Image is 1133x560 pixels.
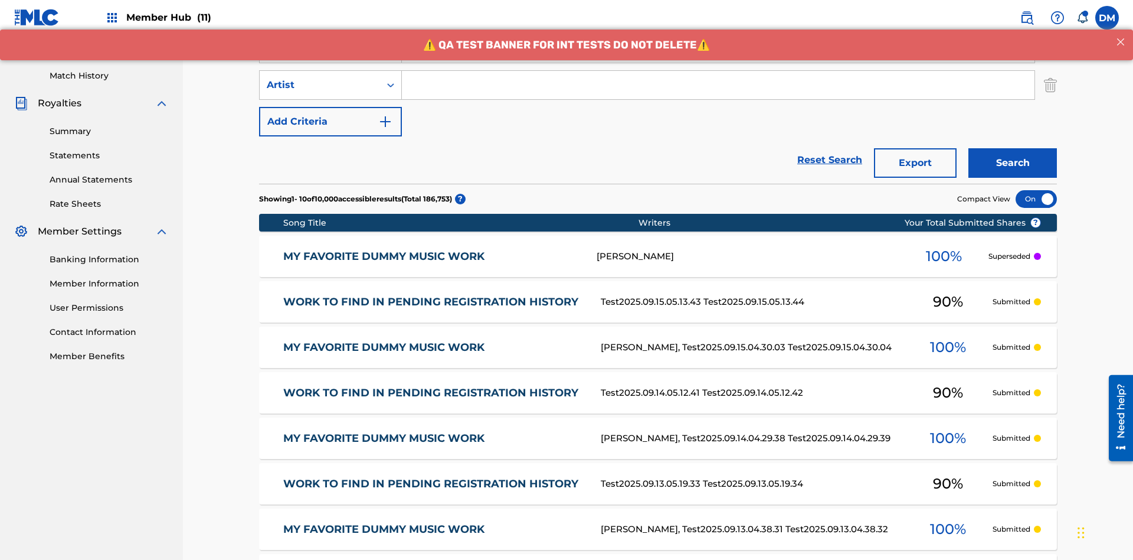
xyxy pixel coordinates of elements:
button: Search [968,148,1057,178]
a: WORK TO FIND IN PENDING REGISTRATION HISTORY [283,477,585,491]
p: Superseded [988,251,1030,262]
p: Submitted [993,433,1030,444]
span: 100 % [930,519,966,540]
p: Submitted [993,388,1030,398]
img: help [1050,11,1065,25]
div: User Menu [1095,6,1119,30]
div: [PERSON_NAME] [597,250,900,263]
p: Submitted [993,297,1030,307]
p: Submitted [993,524,1030,535]
a: WORK TO FIND IN PENDING REGISTRATION HISTORY [283,386,585,400]
div: Song Title [283,217,639,229]
span: 100 % [926,246,962,267]
a: MY FAVORITE DUMMY MUSIC WORK [283,341,585,354]
a: MY FAVORITE DUMMY MUSIC WORK [283,250,581,263]
div: Help [1046,6,1069,30]
div: Artist [267,78,373,92]
span: Member Hub [126,11,211,24]
span: ? [1031,218,1040,227]
img: Top Rightsholders [105,11,119,25]
p: Submitted [993,342,1030,353]
a: Statements [50,149,169,162]
div: Drag [1078,515,1085,551]
span: Your Total Submitted Shares [905,217,1041,229]
div: Test2025.09.14.05.12.41 Test2025.09.14.05.12.42 [601,386,904,400]
span: 90 % [933,473,963,494]
span: 100 % [930,428,966,449]
a: Annual Statements [50,174,169,186]
span: 90 % [933,382,963,403]
a: MY FAVORITE DUMMY MUSIC WORK [283,432,585,445]
div: [PERSON_NAME], Test2025.09.14.04.29.38 Test2025.09.14.04.29.39 [601,432,904,445]
div: Notifications [1076,12,1088,24]
a: Member Information [50,278,169,290]
a: Match History [50,70,169,82]
a: WORK TO FIND IN PENDING REGISTRATION HISTORY [283,295,585,309]
a: User Permissions [50,302,169,314]
div: [PERSON_NAME], Test2025.09.13.04.38.31 Test2025.09.13.04.38.32 [601,523,904,536]
iframe: Resource Center [1100,370,1133,467]
span: 90 % [933,291,963,312]
img: expand [155,96,169,110]
a: Summary [50,125,169,138]
img: 9d2ae6d4665cec9f34b9.svg [378,115,392,129]
img: Delete Criterion [1044,70,1057,100]
div: Test2025.09.13.05.19.33 Test2025.09.13.05.19.34 [601,477,904,491]
a: Public Search [1015,6,1039,30]
span: (11) [197,12,211,23]
a: Banking Information [50,253,169,266]
img: search [1020,11,1034,25]
img: Royalties [14,96,28,110]
a: Member Benefits [50,350,169,363]
span: Compact View [957,194,1010,204]
a: Rate Sheets [50,198,169,210]
span: 100 % [930,337,966,358]
span: ? [455,194,466,204]
button: Export [874,148,957,178]
p: Submitted [993,478,1030,489]
p: Showing 1 - 10 of 10,000 accessible results (Total 186,753 ) [259,194,452,204]
iframe: Chat Widget [1074,503,1133,560]
div: Writers [638,217,942,229]
img: Member Settings [14,224,28,239]
a: MY FAVORITE DUMMY MUSIC WORK [283,523,585,536]
button: Add Criteria [259,107,402,136]
span: Member Settings [38,224,122,239]
a: Contact Information [50,326,169,338]
img: MLC Logo [14,9,60,26]
div: Test2025.09.15.05.13.43 Test2025.09.15.05.13.44 [601,295,904,309]
span: ⚠️ QA TEST BANNER FOR INT TESTS DO NOT DELETE⚠️ [423,9,710,22]
a: Reset Search [791,147,868,173]
img: expand [155,224,169,239]
div: [PERSON_NAME], Test2025.09.15.04.30.03 Test2025.09.15.04.30.04 [601,341,904,354]
span: Royalties [38,96,81,110]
